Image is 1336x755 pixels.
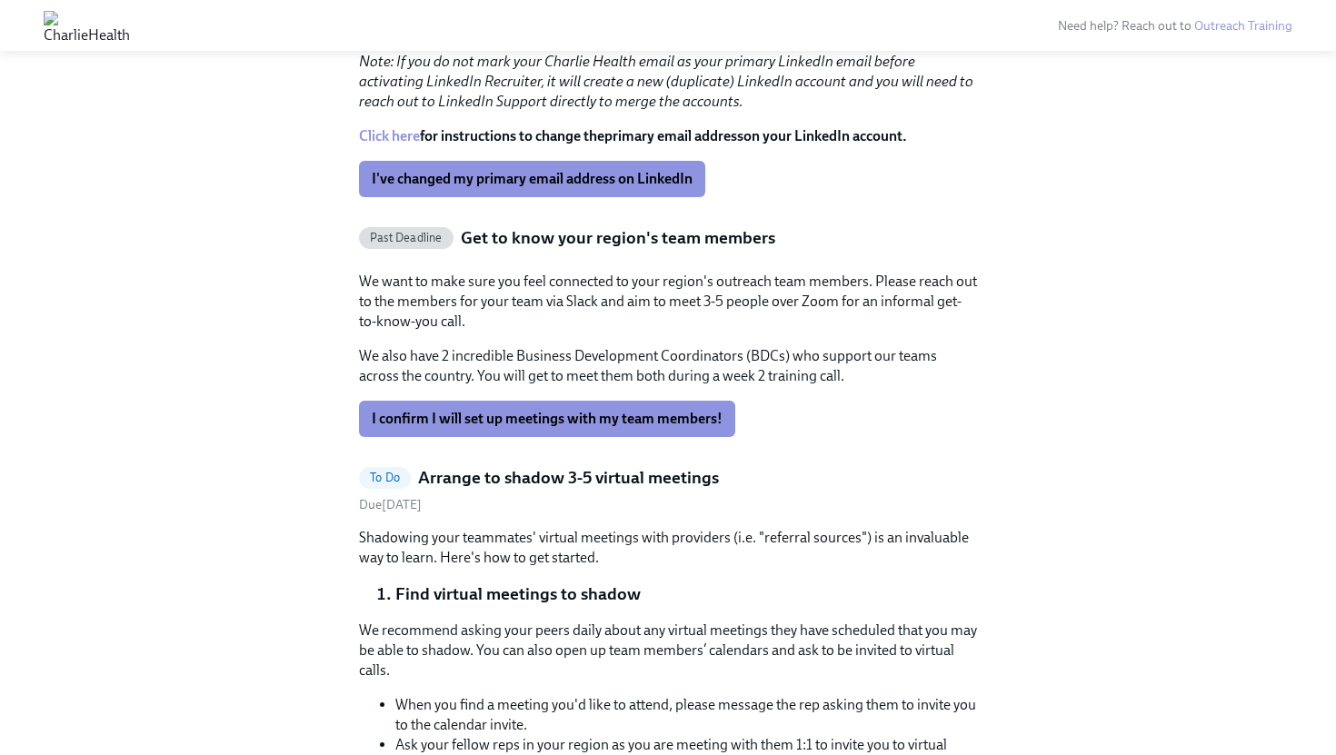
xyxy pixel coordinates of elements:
strong: primary email address [604,127,743,144]
h5: Get to know your region's team members [461,226,775,250]
p: We recommend asking your peers daily about any virtual meetings they have scheduled that you may ... [359,621,977,680]
li: When you find a meeting you'd like to attend, please message the rep asking them to invite you to... [395,695,977,735]
p: We want to make sure you feel connected to your region's outreach team members. Please reach out ... [359,272,977,332]
strong: for instructions to change the on your LinkedIn account. [359,127,907,144]
button: I confirm I will set up meetings with my team members! [359,401,735,437]
button: I've changed my primary email address on LinkedIn [359,161,705,197]
img: CharlieHealth [44,11,130,40]
a: Click here [359,127,420,144]
p: We also have 2 incredible Business Development Coordinators (BDCs) who support our teams across t... [359,346,977,386]
span: Past Deadline [359,231,454,244]
span: Tuesday, August 12th 2025, 10:00 am [359,497,422,512]
h5: Arrange to shadow 3-5 virtual meetings [418,466,719,490]
a: Past DeadlineGet to know your region's team members [359,226,977,257]
li: Find virtual meetings to shadow [395,582,977,606]
a: Outreach Training [1194,18,1292,34]
span: Need help? Reach out to [1058,18,1292,34]
span: I've changed my primary email address on LinkedIn [372,170,693,188]
em: Note: If you do not mark your Charlie Health email as your primary LinkedIn email before activati... [359,53,973,110]
a: To DoArrange to shadow 3-5 virtual meetingsDue[DATE] [359,466,977,514]
p: Shadowing your teammates' virtual meetings with providers (i.e. "referral sources") is an invalua... [359,528,977,568]
span: I confirm I will set up meetings with my team members! [372,410,723,428]
span: To Do [359,471,411,484]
